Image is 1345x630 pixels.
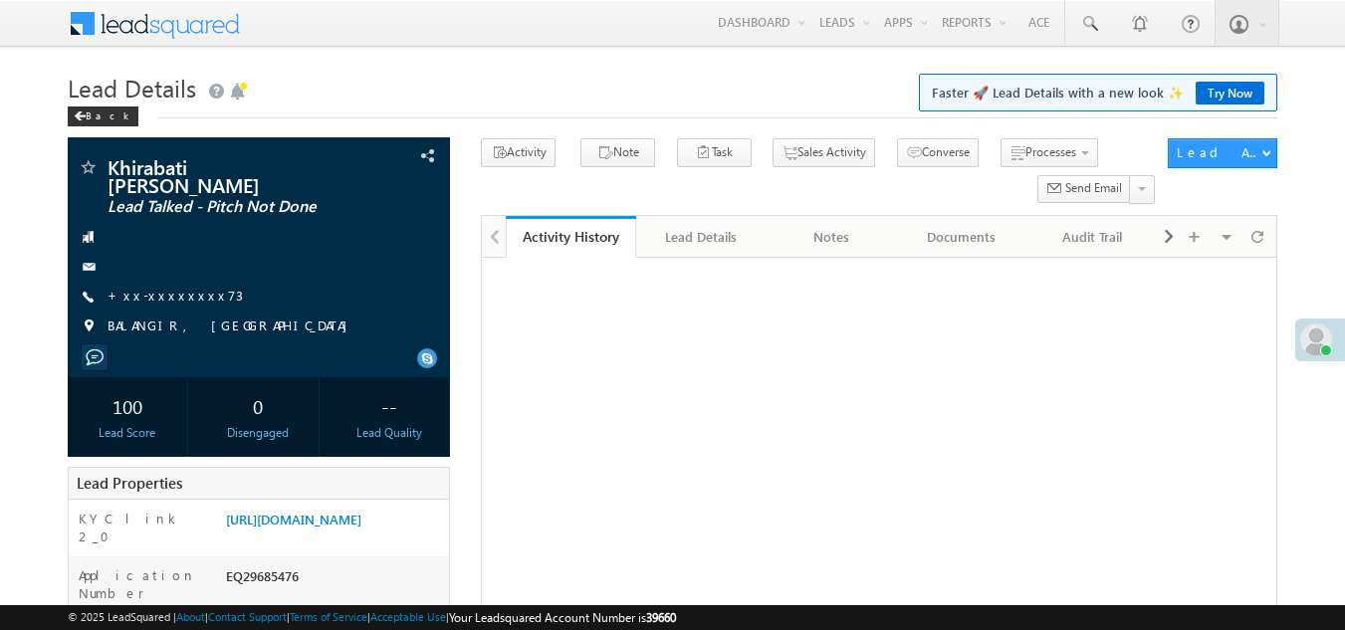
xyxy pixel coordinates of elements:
[652,225,749,249] div: Lead Details
[79,566,207,602] label: Application Number
[221,566,450,594] div: EQ29685476
[897,216,1027,258] a: Documents
[108,157,343,193] span: Khirabati [PERSON_NAME]
[1001,138,1098,167] button: Processes
[290,610,367,623] a: Terms of Service
[449,610,676,625] span: Your Leadsquared Account Number is
[897,138,979,167] button: Converse
[913,225,1009,249] div: Documents
[208,610,287,623] a: Contact Support
[77,473,182,493] span: Lead Properties
[334,387,444,424] div: --
[1177,143,1261,161] div: Lead Actions
[370,610,446,623] a: Acceptable Use
[226,511,361,527] a: [URL][DOMAIN_NAME]
[108,316,357,336] span: BALANGIR, [GEOGRAPHIC_DATA]
[68,106,138,126] div: Back
[68,105,148,122] a: Back
[73,387,183,424] div: 100
[1043,225,1140,249] div: Audit Trail
[203,424,314,442] div: Disengaged
[108,287,243,304] a: +xx-xxxxxxxx73
[73,424,183,442] div: Lead Score
[108,197,343,217] span: Lead Talked - Pitch Not Done
[68,608,676,627] span: © 2025 LeadSquared | | | | |
[1168,138,1277,168] button: Lead Actions
[1027,216,1158,258] a: Audit Trail
[773,138,875,167] button: Sales Activity
[506,216,636,258] a: Activity History
[580,138,655,167] button: Note
[203,387,314,424] div: 0
[68,72,196,104] span: Lead Details
[677,138,752,167] button: Task
[767,216,897,258] a: Notes
[932,83,1264,103] span: Faster 🚀 Lead Details with a new look ✨
[1025,144,1076,159] span: Processes
[176,610,205,623] a: About
[783,225,879,249] div: Notes
[1196,82,1264,105] a: Try Now
[636,216,767,258] a: Lead Details
[646,610,676,625] span: 39660
[481,138,556,167] button: Activity
[1065,179,1122,197] span: Send Email
[334,424,444,442] div: Lead Quality
[1037,175,1131,204] button: Send Email
[79,510,207,545] label: KYC link 2_0
[521,227,621,246] div: Activity History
